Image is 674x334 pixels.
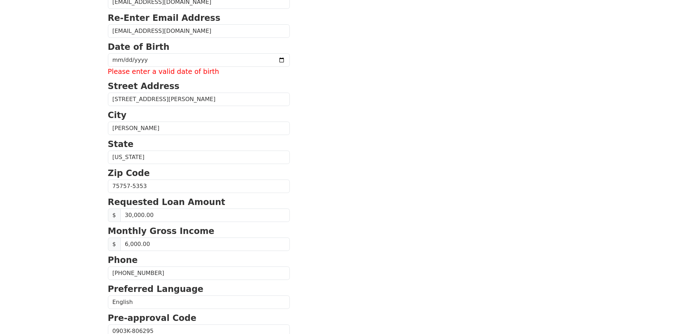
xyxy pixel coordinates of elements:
label: Please enter a valid date of birth [108,67,290,77]
input: Street Address [108,93,290,106]
input: Zip Code [108,180,290,193]
strong: Phone [108,255,138,265]
input: Phone [108,266,290,280]
input: Monthly Gross Income [120,238,290,251]
strong: Zip Code [108,168,150,178]
span: $ [108,238,121,251]
input: City [108,122,290,135]
strong: Preferred Language [108,284,203,294]
p: Monthly Gross Income [108,225,290,238]
strong: Requested Loan Amount [108,197,225,207]
strong: City [108,110,127,120]
strong: Street Address [108,81,180,91]
input: Requested Loan Amount [120,209,290,222]
strong: Re-Enter Email Address [108,13,220,23]
span: $ [108,209,121,222]
input: Re-Enter Email Address [108,24,290,38]
strong: Date of Birth [108,42,169,52]
strong: State [108,139,134,149]
strong: Pre-approval Code [108,313,197,323]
